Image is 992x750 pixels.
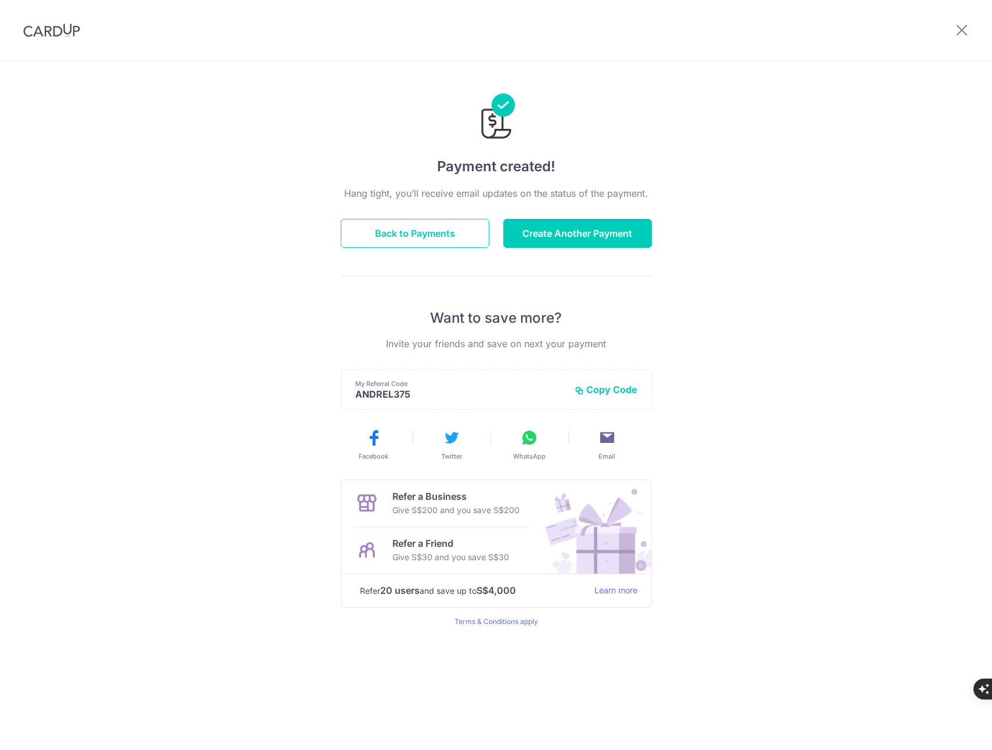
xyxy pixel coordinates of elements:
button: Email [573,428,641,461]
a: Learn more [594,583,637,598]
p: Refer a Business [392,489,520,503]
p: Give S$30 and you save S$30 [392,550,509,564]
button: Back to Payments [341,219,489,248]
span: Facebook [359,452,388,461]
p: Invite your friends and save on next your payment [341,337,652,351]
button: WhatsApp [495,428,564,461]
iframe: Opens a widget where you can find more information [917,715,980,744]
p: Refer a Friend [392,536,509,550]
h4: Payment created! [341,156,652,177]
button: Create Another Payment [503,219,652,248]
p: Refer and save up to [360,583,585,598]
a: Terms & Conditions apply [454,617,538,626]
img: Payments [478,93,515,142]
span: WhatsApp [513,452,546,461]
button: Twitter [417,428,486,461]
img: CardUp [23,23,80,37]
strong: S$4,000 [477,583,516,597]
span: Email [598,452,615,461]
strong: 20 users [380,583,420,597]
p: Hang tight, you’ll receive email updates on the status of the payment. [341,186,652,200]
button: Facebook [340,428,408,461]
span: Twitter [441,452,462,461]
img: Refer [534,480,651,574]
p: Want to save more? [341,309,652,327]
p: Give S$200 and you save S$200 [392,503,520,517]
button: Copy Code [575,384,637,395]
p: ANDREL375 [355,388,565,400]
p: My Referral Code [355,379,565,388]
